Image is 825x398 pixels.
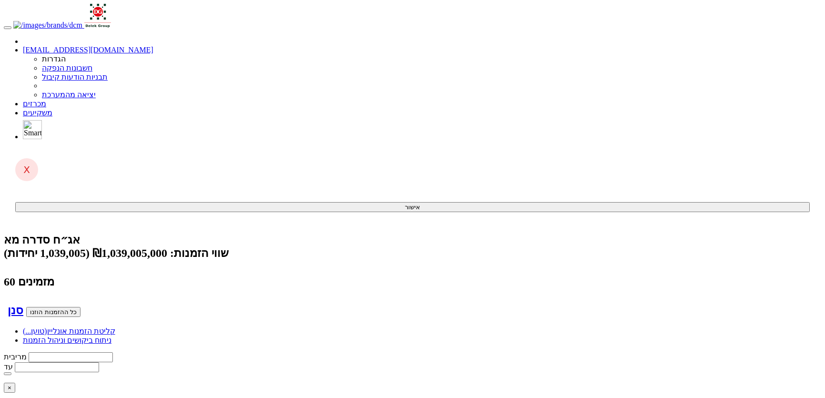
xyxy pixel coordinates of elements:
[4,353,27,361] label: מריבית
[23,327,47,335] span: (טוען...)
[15,202,810,212] button: אישור
[42,73,108,81] a: תבניות הודעות קיבול
[23,336,111,344] a: ניתוח ביקושים וניהול הזמנות
[42,64,92,72] a: חשבונות הנפקה
[4,275,821,288] h4: 60 מזמינים
[42,91,96,99] a: יציאה מהמערכת
[84,4,111,28] img: Auction Logo
[23,109,52,117] a: משקיעים
[23,164,30,175] span: X
[4,363,13,371] label: עד
[23,327,115,335] a: קליטת הזמנות אונליין(טוען...)
[42,54,821,63] li: הגדרות
[13,21,82,30] img: /images/brands/dcm
[4,246,821,260] div: שווי הזמנות: ₪1,039,005,000 (1,039,005 יחידות)
[23,120,42,139] img: SmartBull Logo
[8,304,23,316] a: סנן
[23,100,46,108] a: מכרזים
[4,383,15,393] button: Close
[23,46,153,54] a: [EMAIL_ADDRESS][DOMAIN_NAME]
[8,384,11,391] span: ×
[26,307,80,317] button: כל ההזמנות הוזנו
[4,233,821,246] div: קבוצת דלק בעמ - עותק - אג״ח (סדרה מא) - הנפקה לציבור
